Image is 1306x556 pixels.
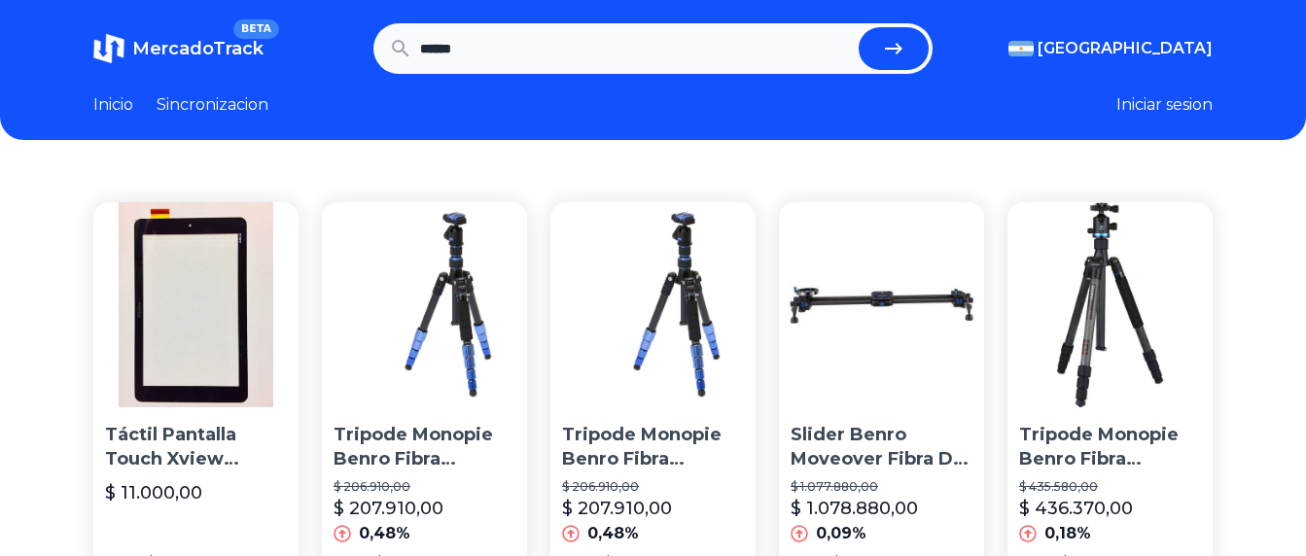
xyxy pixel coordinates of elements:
[587,522,639,545] p: 0,48%
[322,202,527,407] img: Tripode Monopie Benro Fibra Carbono Travel Slim Fsl09cn00
[1044,522,1091,545] p: 0,18%
[93,33,264,64] a: MercadoTrackBETA
[1019,423,1201,471] p: Tripode Monopie Benro Fibra Carbono Cabezal Bola Fif28cib2
[359,522,410,545] p: 0,48%
[779,202,984,407] img: Slider Benro Moveover Fibra De Carbono Video Fluido C12d6
[550,202,756,407] img: Tripode Monopie Benro Fibra Carbono Travel Slim Fsl09cn00
[334,423,515,471] p: Tripode Monopie Benro Fibra Carbono Travel Slim Fsl09cn00
[1008,37,1213,60] button: [GEOGRAPHIC_DATA]
[157,93,268,117] a: Sincronizacion
[816,522,866,545] p: 0,09%
[93,202,299,407] img: Táctil Pantalla Touch Xview Quantum Carbono - Ad-c-802399
[334,495,443,522] p: $ 207.910,00
[791,423,972,471] p: Slider Benro Moveover Fibra De Carbono Video Fluido C12d6
[562,423,744,471] p: Tripode Monopie Benro Fibra Carbono Travel Slim Fsl09cn00
[334,479,515,495] p: $ 206.910,00
[93,93,133,117] a: Inicio
[562,495,672,522] p: $ 207.910,00
[233,19,279,39] span: BETA
[1008,41,1034,56] img: Argentina
[562,479,744,495] p: $ 206.910,00
[791,495,918,522] p: $ 1.078.880,00
[1019,479,1201,495] p: $ 435.580,00
[1038,37,1213,60] span: [GEOGRAPHIC_DATA]
[1116,93,1213,117] button: Iniciar sesion
[105,423,287,471] p: Táctil Pantalla Touch Xview Quantum Carbono - Ad-c-802399
[791,479,972,495] p: $ 1.077.880,00
[1019,495,1133,522] p: $ 436.370,00
[93,33,124,64] img: MercadoTrack
[105,479,202,506] p: $ 11.000,00
[1007,202,1213,407] img: Tripode Monopie Benro Fibra Carbono Cabezal Bola Fif28cib2
[132,38,264,59] span: MercadoTrack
